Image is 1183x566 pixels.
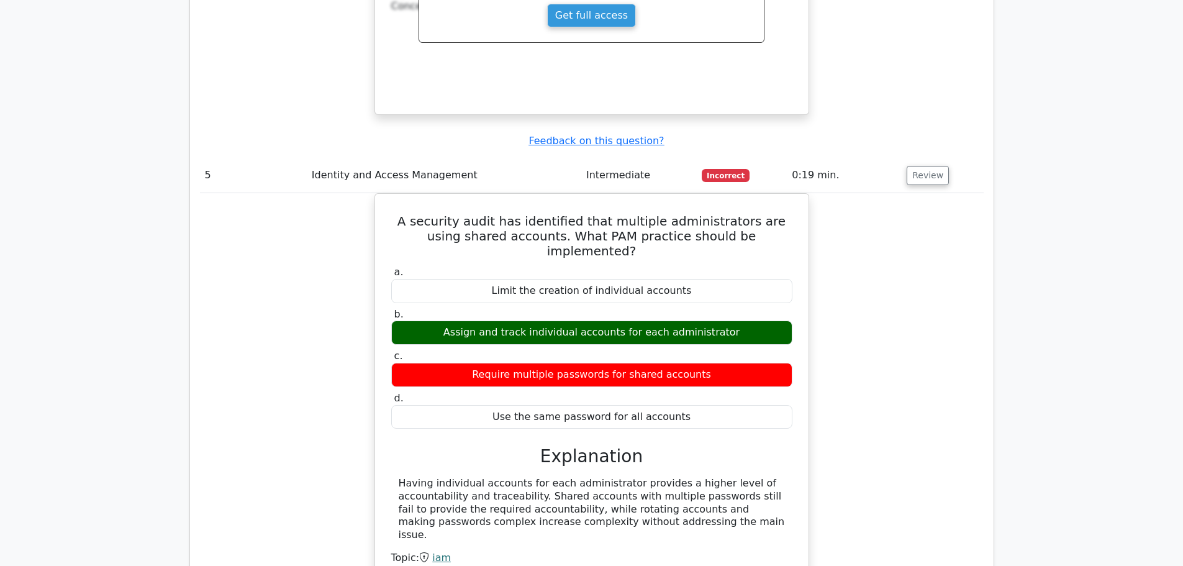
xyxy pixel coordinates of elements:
span: b. [394,308,404,320]
td: Identity and Access Management [307,158,581,193]
span: c. [394,350,403,362]
td: Intermediate [581,158,697,193]
td: 0:19 min. [787,158,902,193]
div: Require multiple passwords for shared accounts [391,363,792,387]
h5: A security audit has identified that multiple administrators are using shared accounts. What PAM ... [390,214,794,258]
a: Feedback on this question? [528,135,664,147]
td: 5 [200,158,307,193]
div: Assign and track individual accounts for each administrator [391,321,792,345]
span: a. [394,266,404,278]
div: Limit the creation of individual accounts [391,279,792,303]
div: Use the same password for all accounts [391,405,792,429]
h3: Explanation [399,446,785,467]
div: Topic: [391,552,792,565]
a: Get full access [547,4,636,27]
button: Review [907,166,949,185]
span: Incorrect [702,169,750,181]
a: iam [432,552,451,564]
span: d. [394,392,404,404]
div: Having individual accounts for each administrator provides a higher level of accountability and t... [399,477,785,542]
